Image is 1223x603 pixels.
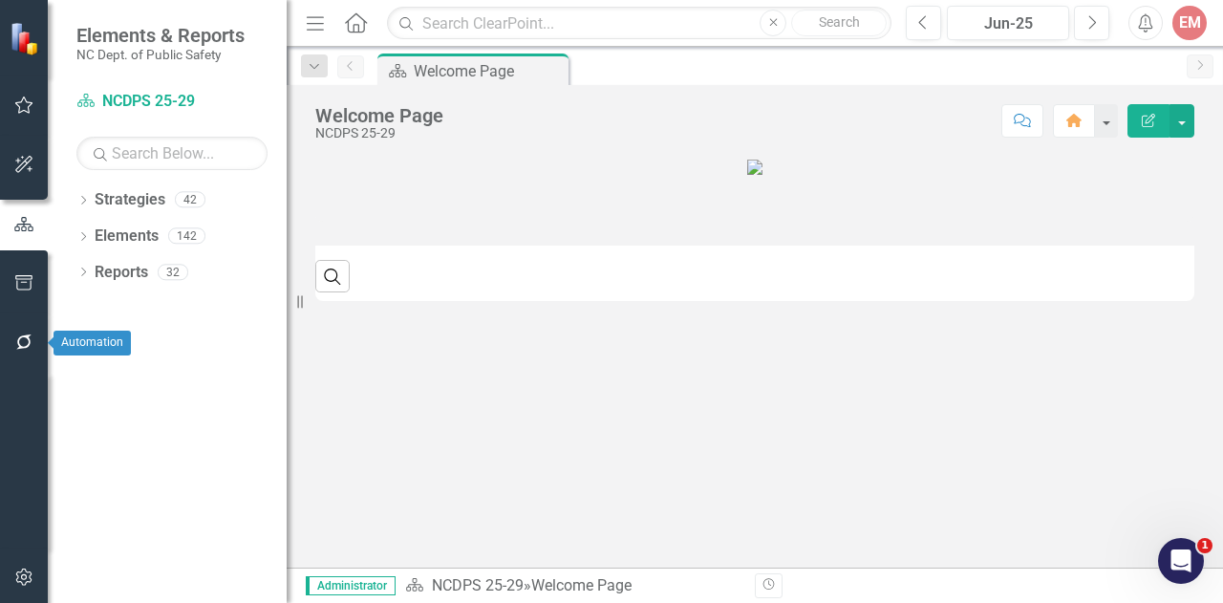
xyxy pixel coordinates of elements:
button: EM [1172,6,1207,40]
img: mceclip0.png [747,160,762,175]
a: Strategies [95,189,165,211]
span: Search [819,14,860,30]
a: Elements [95,226,159,248]
div: Jun-25 [954,12,1062,35]
div: 32 [158,264,188,280]
button: Jun-25 [947,6,1069,40]
div: 42 [175,192,205,208]
div: Automation [54,331,131,355]
span: Administrator [306,576,396,595]
a: Reports [95,262,148,284]
span: 1 [1197,538,1212,553]
iframe: Intercom live chat [1158,538,1204,584]
div: Welcome Page [414,59,564,83]
div: 142 [168,228,205,245]
div: NCDPS 25-29 [315,126,443,140]
div: » [405,575,740,597]
div: Welcome Page [315,105,443,126]
a: NCDPS 25-29 [76,91,268,113]
button: Search [791,10,887,36]
input: Search ClearPoint... [387,7,891,40]
input: Search Below... [76,137,268,170]
img: ClearPoint Strategy [10,21,43,54]
span: Elements & Reports [76,24,245,47]
small: NC Dept. of Public Safety [76,47,245,62]
div: Welcome Page [531,576,632,594]
a: NCDPS 25-29 [432,576,524,594]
